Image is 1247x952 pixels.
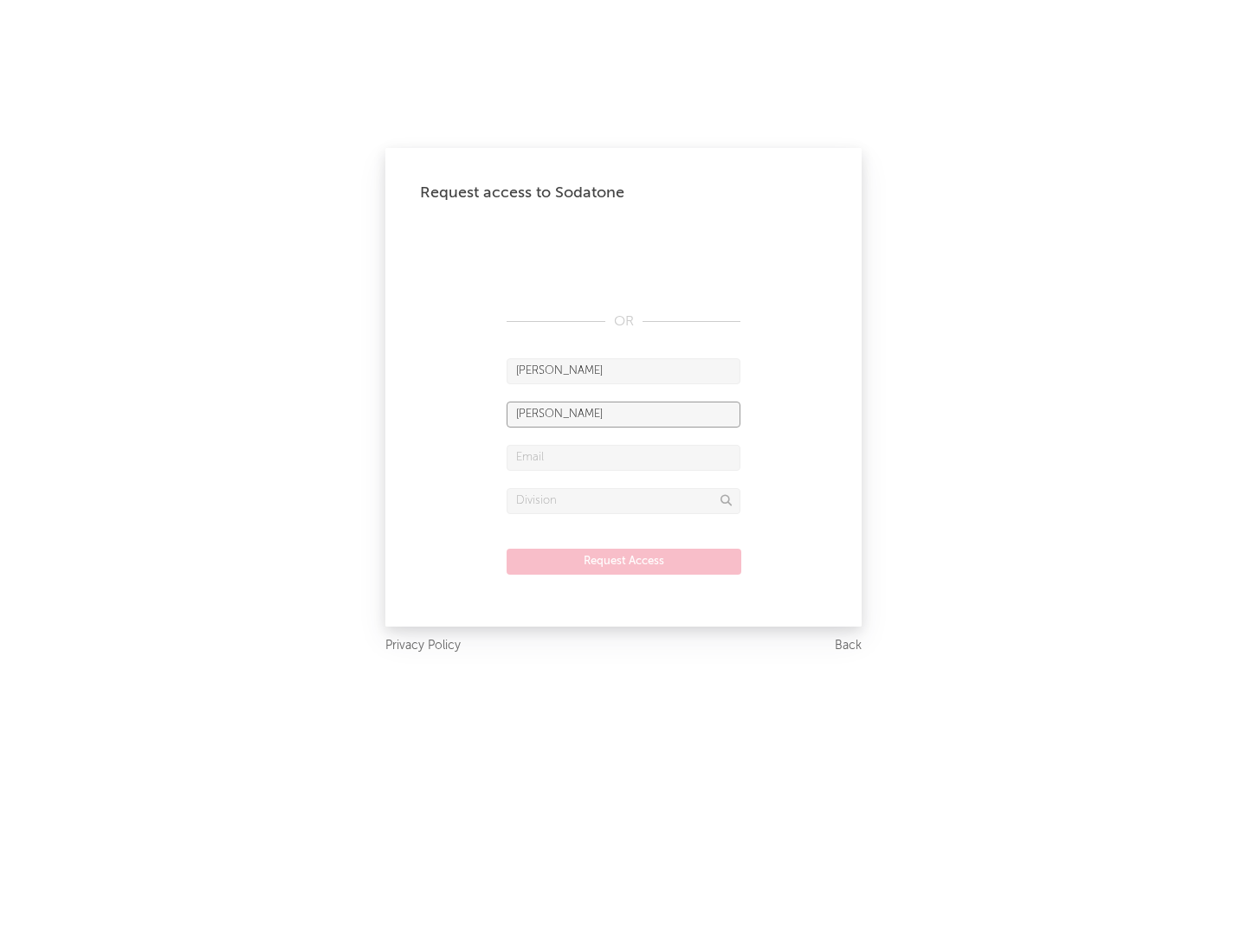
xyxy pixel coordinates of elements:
[835,635,862,657] a: Back
[507,402,740,428] input: Last Name
[507,358,740,384] input: First Name
[420,183,827,203] div: Request access to Sodatone
[507,549,741,575] button: Request Access
[507,445,740,471] input: Email
[385,635,461,657] a: Privacy Policy
[507,488,740,514] input: Division
[507,312,740,332] div: OR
